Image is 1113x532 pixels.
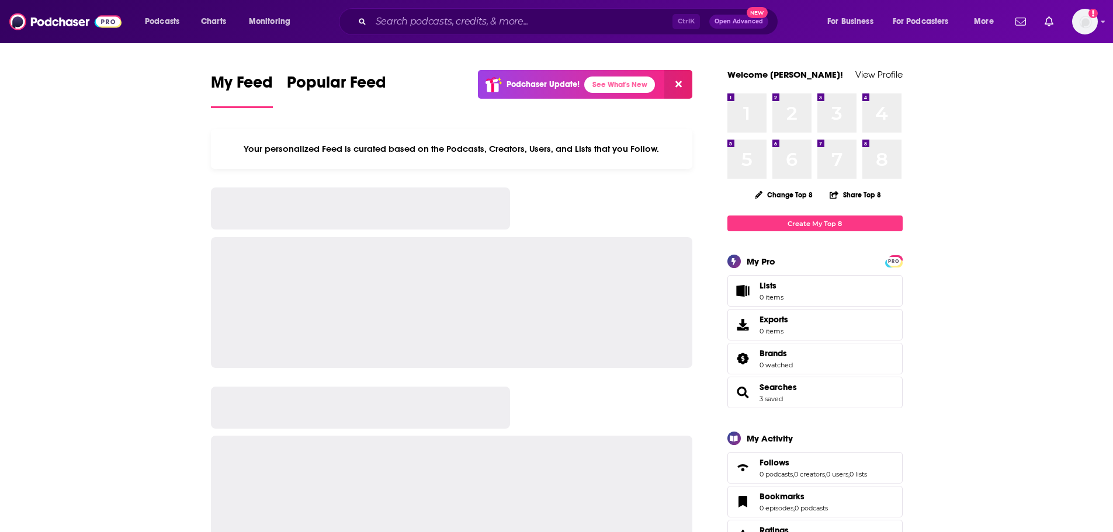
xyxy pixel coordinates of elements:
div: My Activity [747,433,793,444]
svg: Add a profile image [1088,9,1098,18]
a: Popular Feed [287,72,386,108]
a: PRO [887,256,901,265]
a: 0 podcasts [760,470,793,478]
button: open menu [819,12,888,31]
span: Exports [760,314,788,325]
span: Logged in as Naomiumusic [1072,9,1098,34]
span: , [825,470,826,478]
input: Search podcasts, credits, & more... [371,12,672,31]
span: Popular Feed [287,72,386,99]
span: , [793,470,794,478]
button: Share Top 8 [829,183,882,206]
a: 0 creators [794,470,825,478]
a: Exports [727,309,903,340]
a: Bookmarks [731,493,755,510]
span: Ctrl K [672,14,700,29]
span: Bookmarks [727,486,903,517]
button: Open AdvancedNew [709,15,768,29]
a: 0 podcasts [795,504,828,512]
button: open menu [241,12,306,31]
a: View Profile [855,69,903,80]
span: My Feed [211,72,273,99]
span: Bookmarks [760,491,805,502]
span: Monitoring [249,13,290,30]
a: Charts [193,12,233,31]
span: Lists [760,280,783,291]
span: Follows [760,457,789,468]
a: 0 watched [760,361,793,369]
a: See What's New [584,77,655,93]
a: 3 saved [760,395,783,403]
a: Create My Top 8 [727,215,903,231]
span: Brands [727,343,903,374]
button: open menu [966,12,1008,31]
button: Change Top 8 [748,187,820,202]
span: More [974,13,994,30]
span: New [747,7,768,18]
a: 0 users [826,470,848,478]
a: Searches [760,382,797,392]
button: open menu [137,12,195,31]
span: Searches [727,377,903,408]
a: 0 lists [850,470,867,478]
span: For Podcasters [893,13,949,30]
a: My Feed [211,72,273,108]
span: , [793,504,795,512]
span: Podcasts [145,13,179,30]
span: 0 items [760,327,788,335]
a: Welcome [PERSON_NAME]! [727,69,843,80]
a: 0 episodes [760,504,793,512]
span: 0 items [760,293,783,301]
span: Charts [201,13,226,30]
a: Lists [727,275,903,307]
img: User Profile [1072,9,1098,34]
span: , [848,470,850,478]
a: Follows [731,460,755,476]
a: Bookmarks [760,491,828,502]
div: Your personalized Feed is curated based on the Podcasts, Creators, Users, and Lists that you Follow. [211,129,693,169]
span: Brands [760,348,787,359]
a: Show notifications dropdown [1040,12,1058,32]
button: Show profile menu [1072,9,1098,34]
div: My Pro [747,256,775,267]
span: Open Advanced [715,19,763,25]
a: Brands [731,350,755,367]
a: Searches [731,384,755,401]
button: open menu [885,12,966,31]
div: Search podcasts, credits, & more... [350,8,789,35]
a: Brands [760,348,793,359]
span: Lists [731,283,755,299]
p: Podchaser Update! [507,79,580,89]
span: Exports [731,317,755,333]
a: Follows [760,457,867,468]
span: Follows [727,452,903,484]
span: Lists [760,280,776,291]
a: Show notifications dropdown [1011,12,1031,32]
img: Podchaser - Follow, Share and Rate Podcasts [9,11,122,33]
span: For Business [827,13,873,30]
span: PRO [887,257,901,266]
